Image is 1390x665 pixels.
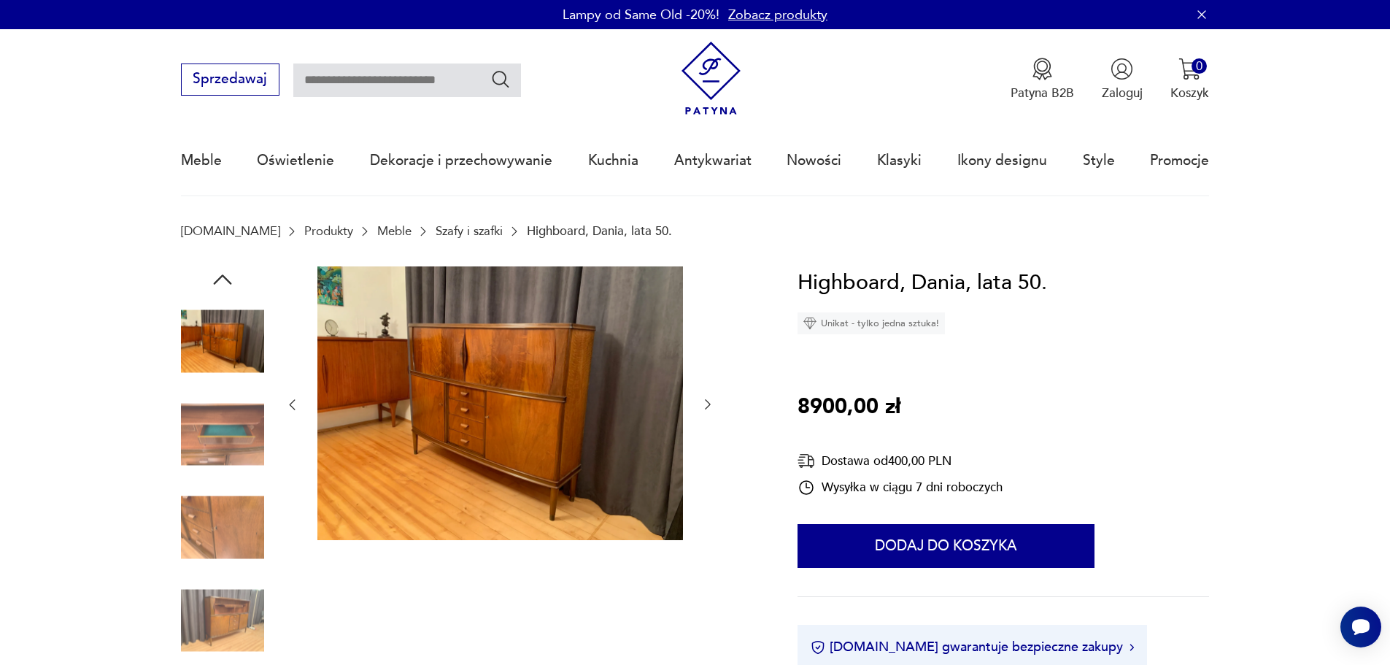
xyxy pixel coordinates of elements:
button: Dodaj do koszyka [798,524,1094,568]
p: Lampy od Same Old -20%! [563,6,719,24]
button: Patyna B2B [1011,58,1074,101]
a: Kuchnia [588,127,638,194]
img: Ikona certyfikatu [811,640,825,655]
a: Nowości [787,127,841,194]
img: Ikonka użytkownika [1111,58,1133,80]
p: 8900,00 zł [798,391,900,424]
img: Zdjęcie produktu Highboard, Dania, lata 50. [181,486,264,569]
button: Szukaj [490,69,511,90]
img: Zdjęcie produktu Highboard, Dania, lata 50. [181,393,264,476]
div: Dostawa od 400,00 PLN [798,452,1003,470]
iframe: Smartsupp widget button [1340,607,1381,647]
img: Ikona strzałki w prawo [1130,644,1134,651]
p: Koszyk [1170,85,1209,101]
div: 0 [1192,58,1207,74]
img: Ikona dostawy [798,452,815,470]
a: Ikony designu [957,127,1047,194]
a: Klasyki [877,127,922,194]
button: Zaloguj [1102,58,1143,101]
a: Oświetlenie [257,127,334,194]
a: Meble [181,127,222,194]
a: Antykwariat [674,127,752,194]
a: Zobacz produkty [728,6,827,24]
a: Sprzedawaj [181,74,279,86]
img: Patyna - sklep z meblami i dekoracjami vintage [674,42,748,115]
img: Ikona medalu [1031,58,1054,80]
h1: Highboard, Dania, lata 50. [798,266,1047,300]
p: Highboard, Dania, lata 50. [527,224,672,238]
a: [DOMAIN_NAME] [181,224,280,238]
a: Dekoracje i przechowywanie [370,127,552,194]
p: Patyna B2B [1011,85,1074,101]
p: Zaloguj [1102,85,1143,101]
img: Ikona diamentu [803,317,816,330]
a: Promocje [1150,127,1209,194]
img: Zdjęcie produktu Highboard, Dania, lata 50. [317,266,683,541]
button: [DOMAIN_NAME] gwarantuje bezpieczne zakupy [811,638,1134,656]
div: Unikat - tylko jedna sztuka! [798,312,945,334]
a: Szafy i szafki [436,224,503,238]
a: Ikona medaluPatyna B2B [1011,58,1074,101]
div: Wysyłka w ciągu 7 dni roboczych [798,479,1003,496]
img: Zdjęcie produktu Highboard, Dania, lata 50. [181,300,264,383]
a: Meble [377,224,412,238]
img: Ikona koszyka [1178,58,1201,80]
button: Sprzedawaj [181,64,279,96]
a: Produkty [304,224,353,238]
a: Style [1083,127,1115,194]
img: Zdjęcie produktu Highboard, Dania, lata 50. [181,579,264,662]
button: 0Koszyk [1170,58,1209,101]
